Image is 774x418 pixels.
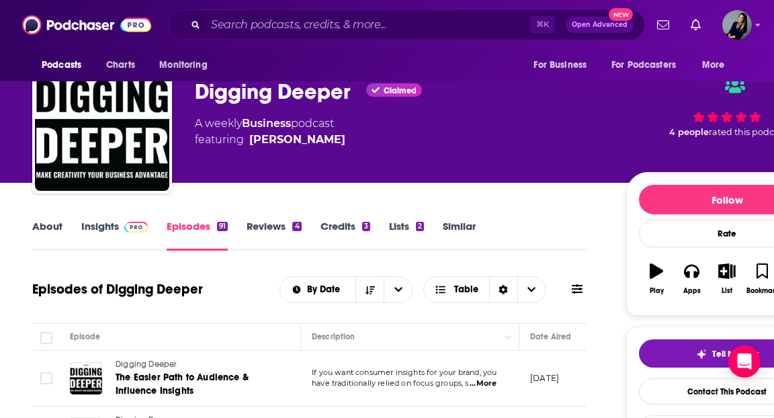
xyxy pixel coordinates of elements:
[524,52,603,78] button: open menu
[685,13,706,36] a: Show notifications dropdown
[533,56,587,75] span: For Business
[722,10,752,40] img: User Profile
[416,222,424,231] div: 2
[384,277,412,302] button: open menu
[195,116,345,148] div: A weekly podcast
[362,222,370,231] div: 3
[530,372,559,384] p: [DATE]
[32,281,203,298] h1: Episodes of Digging Deeper
[650,287,664,295] div: Play
[169,9,645,40] div: Search podcasts, credits, & more...
[22,12,151,38] img: Podchaser - Follow, Share and Rate Podcasts
[32,220,62,251] a: About
[106,56,135,75] span: Charts
[530,16,555,34] span: ⌘ K
[500,329,516,345] button: Column Actions
[70,329,100,345] div: Episode
[454,285,478,294] span: Table
[669,127,709,137] span: 4 people
[423,276,546,303] button: Choose View
[683,287,701,295] div: Apps
[728,345,761,378] div: Open Intercom Messenger
[195,132,345,148] span: featuring
[722,287,732,295] div: List
[32,52,99,78] button: open menu
[40,372,52,384] span: Toggle select row
[489,277,517,302] div: Sort Direction
[384,87,417,94] span: Claimed
[566,17,634,33] button: Open AdvancedNew
[159,56,207,75] span: Monitoring
[249,132,345,148] a: Jason Falls
[42,56,81,75] span: Podcasts
[355,277,384,302] button: Sort Direction
[674,255,709,303] button: Apps
[652,13,675,36] a: Show notifications dropdown
[702,56,725,75] span: More
[470,378,497,389] span: ...More
[167,220,228,251] a: Episodes91
[206,14,530,36] input: Search podcasts, credits, & more...
[217,222,228,231] div: 91
[247,220,301,251] a: Reviews4
[97,52,143,78] a: Charts
[312,368,497,377] span: If you want consumer insights for your brand, you
[150,52,224,78] button: open menu
[312,329,355,345] div: Description
[609,8,633,21] span: New
[292,222,301,231] div: 4
[709,255,744,303] button: List
[116,371,277,398] a: The Easier Path to Audience & Influence Insights
[312,378,469,388] span: have traditionally relied on focus groups, s
[603,52,695,78] button: open menu
[35,56,169,191] img: Digging Deeper
[530,329,571,345] div: Date Aired
[389,220,424,251] a: Lists2
[116,359,277,371] a: Digging Deeper
[443,220,476,251] a: Similar
[242,117,291,130] a: Business
[124,222,148,233] img: Podchaser Pro
[696,349,707,360] img: tell me why sparkle
[81,220,148,251] a: InsightsPodchaser Pro
[611,56,676,75] span: For Podcasters
[279,276,413,303] h2: Choose List sort
[307,285,345,294] span: By Date
[116,360,177,369] span: Digging Deeper
[116,372,249,396] span: The Easier Path to Audience & Influence Insights
[280,285,356,294] button: open menu
[712,349,759,360] span: Tell Me Why
[722,10,752,40] span: Logged in as LisaMaskey
[572,22,628,28] span: Open Advanced
[639,255,674,303] button: Play
[722,10,752,40] button: Show profile menu
[693,52,742,78] button: open menu
[320,220,370,251] a: Credits3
